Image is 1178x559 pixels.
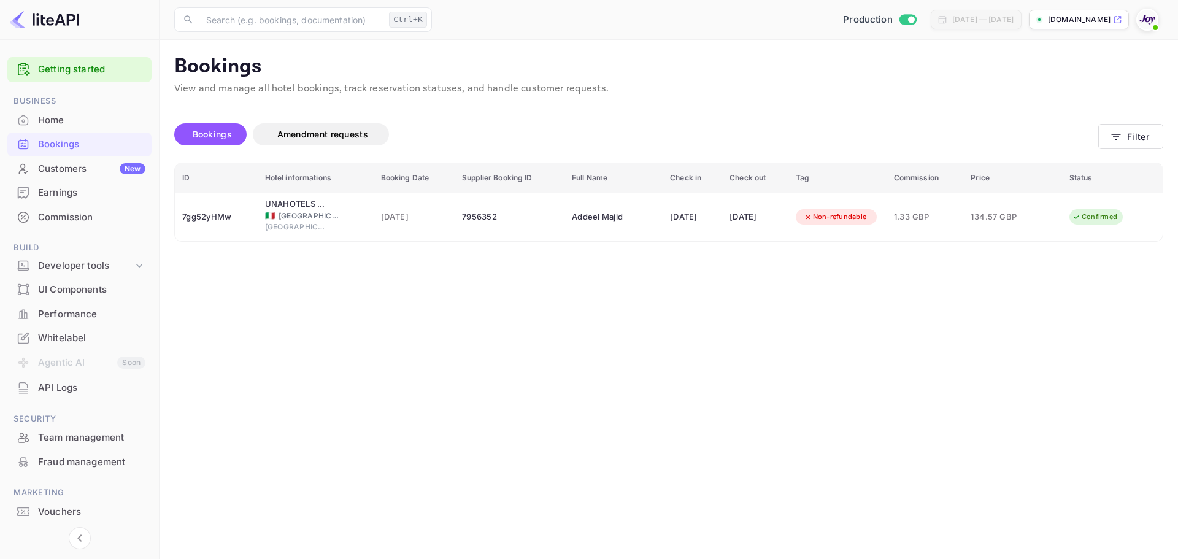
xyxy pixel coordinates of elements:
a: CustomersNew [7,157,152,180]
a: Performance [7,303,152,325]
a: API Logs [7,376,152,399]
div: Home [38,114,145,128]
div: Vouchers [7,500,152,524]
th: Tag [788,163,887,193]
div: Getting started [7,57,152,82]
div: API Logs [7,376,152,400]
div: Developer tools [38,259,133,273]
span: [GEOGRAPHIC_DATA] [265,222,326,233]
div: Ctrl+K [389,12,427,28]
div: Whitelabel [38,331,145,345]
div: Non-refundable [796,209,875,225]
span: Business [7,94,152,108]
div: account-settings tabs [174,123,1098,145]
p: [DOMAIN_NAME] [1048,14,1111,25]
div: Commission [38,210,145,225]
div: Home [7,109,152,133]
th: Check out [722,163,788,193]
input: Search (e.g. bookings, documentation) [199,7,384,32]
a: Vouchers [7,500,152,523]
span: Bookings [193,129,232,139]
span: Italy [265,212,275,220]
div: Fraud management [7,450,152,474]
a: Bookings [7,133,152,155]
a: Home [7,109,152,131]
th: Price [963,163,1061,193]
div: Bookings [7,133,152,156]
span: Production [843,13,893,27]
div: Earnings [38,186,145,200]
th: ID [175,163,258,193]
div: [DATE] [730,207,780,227]
div: API Logs [38,381,145,395]
th: Status [1062,163,1163,193]
div: UNAHOTELS San Vitale Bologna [265,198,326,210]
span: Amendment requests [277,129,368,139]
div: Bookings [38,137,145,152]
a: Getting started [38,63,145,77]
div: 7956352 [462,207,557,227]
button: Collapse navigation [69,527,91,549]
span: Build [7,241,152,255]
div: Team management [38,431,145,445]
div: UI Components [7,278,152,302]
div: Switch to Sandbox mode [838,13,921,27]
div: 7gg52yHMw [182,207,250,227]
th: Supplier Booking ID [455,163,564,193]
table: booking table [175,163,1163,241]
th: Booking Date [374,163,455,193]
div: Customers [38,162,145,176]
img: LiteAPI logo [10,10,79,29]
th: Commission [887,163,964,193]
a: Whitelabel [7,326,152,349]
button: Filter [1098,124,1163,149]
div: Team management [7,426,152,450]
div: Commission [7,206,152,229]
div: Performance [7,303,152,326]
p: Bookings [174,55,1163,79]
img: With Joy [1138,10,1157,29]
div: Performance [38,307,145,322]
a: Fraud management [7,450,152,473]
div: Whitelabel [7,326,152,350]
div: New [120,163,145,174]
span: Marketing [7,486,152,499]
span: [DATE] [381,210,448,224]
div: Fraud management [38,455,145,469]
span: 1.33 GBP [894,210,957,224]
div: Vouchers [38,505,145,519]
div: Developer tools [7,255,152,277]
div: [DATE] — [DATE] [952,14,1014,25]
a: UI Components [7,278,152,301]
p: View and manage all hotel bookings, track reservation statuses, and handle customer requests. [174,82,1163,96]
a: Commission [7,206,152,228]
th: Full Name [564,163,663,193]
div: CustomersNew [7,157,152,181]
div: Earnings [7,181,152,205]
div: Addeel Majid [572,207,633,227]
th: Hotel informations [258,163,374,193]
a: Team management [7,426,152,449]
a: Earnings [7,181,152,204]
div: UI Components [38,283,145,297]
div: [DATE] [670,207,715,227]
span: Security [7,412,152,426]
span: 134.57 GBP [971,210,1032,224]
div: Confirmed [1064,209,1125,225]
th: Check in [663,163,722,193]
span: [GEOGRAPHIC_DATA] [279,210,340,222]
